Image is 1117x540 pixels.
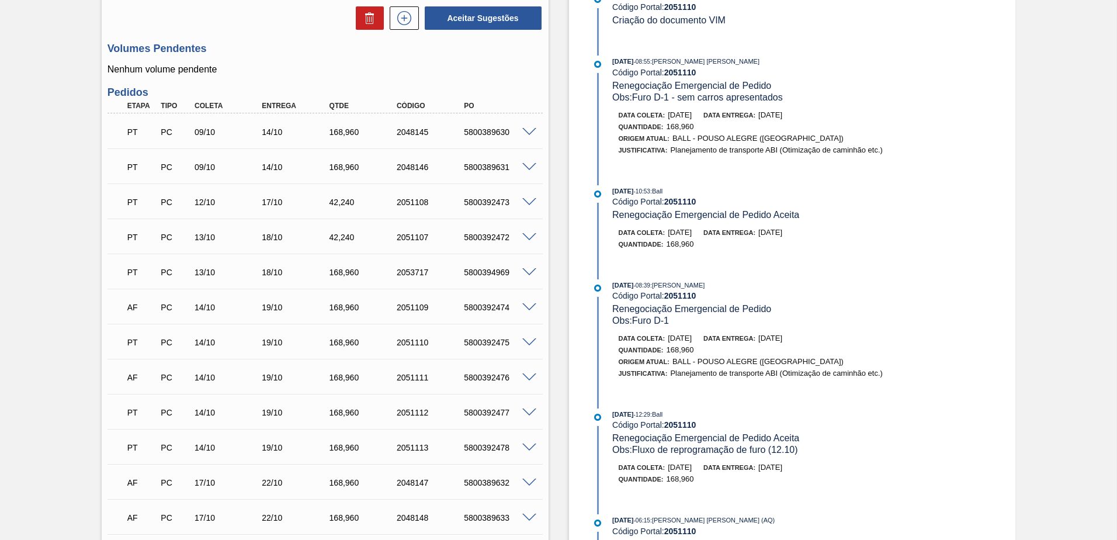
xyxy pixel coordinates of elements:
[127,162,157,172] p: PT
[259,303,334,312] div: 19/10/2025
[124,365,159,390] div: Aguardando Faturamento
[619,370,668,377] span: Justificativa:
[461,303,536,312] div: 5800392474
[612,282,633,289] span: [DATE]
[619,229,665,236] span: Data coleta:
[612,445,798,455] span: Obs: Fluxo de reprogramação de furo (12.10)
[327,162,402,172] div: 168,960
[670,369,882,378] span: Planejamento de transporte ABI (Otimização de caminhão etc.)
[619,123,664,130] span: Quantidade :
[612,197,890,206] div: Código Portal:
[668,334,692,342] span: [DATE]
[667,345,694,354] span: 168,960
[259,102,334,110] div: Entrega
[664,420,696,430] strong: 2051110
[158,127,193,137] div: Pedido de Compra
[394,338,469,347] div: 2051110
[667,122,694,131] span: 168,960
[158,478,193,487] div: Pedido de Compra
[327,102,402,110] div: Qtde
[259,408,334,417] div: 19/10/2025
[327,268,402,277] div: 168,960
[619,347,664,354] span: Quantidade :
[107,64,543,75] p: Nenhum volume pendente
[612,420,890,430] div: Código Portal:
[612,316,669,326] span: Obs: Furo D-1
[612,304,771,314] span: Renegociação Emergencial de Pedido
[192,198,267,207] div: 12/10/2025
[612,188,633,195] span: [DATE]
[703,335,755,342] span: Data entrega:
[127,408,157,417] p: PT
[327,513,402,522] div: 168,960
[259,233,334,242] div: 18/10/2025
[594,520,601,527] img: atual
[259,373,334,382] div: 19/10/2025
[619,335,665,342] span: Data coleta:
[461,162,536,172] div: 5800389631
[127,303,157,312] p: AF
[124,435,159,461] div: Pedido em Trânsito
[461,338,536,347] div: 5800392475
[612,2,890,12] div: Código Portal:
[259,198,334,207] div: 17/10/2025
[634,411,650,418] span: - 12:29
[650,188,662,195] span: : Ball
[594,191,601,198] img: atual
[158,338,193,347] div: Pedido de Compra
[127,478,157,487] p: AF
[158,268,193,277] div: Pedido de Compra
[158,408,193,417] div: Pedido de Compra
[619,464,665,471] span: Data coleta:
[259,478,334,487] div: 22/10/2025
[384,6,419,30] div: Nova sugestão
[612,15,726,25] span: Criação do documento VIM
[127,268,157,277] p: PT
[124,189,159,215] div: Pedido em Trânsito
[124,102,159,110] div: Etapa
[667,240,694,248] span: 168,960
[259,127,334,137] div: 14/10/2025
[612,81,771,91] span: Renegociação Emergencial de Pedido
[667,475,694,483] span: 168,960
[327,408,402,417] div: 168,960
[259,443,334,452] div: 19/10/2025
[394,513,469,522] div: 2048148
[650,282,705,289] span: : [PERSON_NAME]
[634,188,650,195] span: - 10:53
[259,162,334,172] div: 14/10/2025
[612,411,633,418] span: [DATE]
[461,443,536,452] div: 5800392478
[703,464,755,471] span: Data entrega:
[612,68,890,77] div: Código Portal:
[664,68,696,77] strong: 2051110
[461,198,536,207] div: 5800392473
[259,513,334,522] div: 22/10/2025
[634,282,650,289] span: - 08:39
[107,86,543,99] h3: Pedidos
[612,210,799,220] span: Renegociação Emergencial de Pedido Aceita
[124,470,159,496] div: Aguardando Faturamento
[670,146,882,154] span: Planejamento de transporte ABI (Otimização de caminhão etc.)
[612,291,890,300] div: Código Portal:
[124,259,159,285] div: Pedido em Trânsito
[668,463,692,472] span: [DATE]
[394,408,469,417] div: 2051112
[259,338,334,347] div: 19/10/2025
[192,373,267,382] div: 14/10/2025
[619,147,668,154] span: Justificativa:
[192,127,267,137] div: 09/10/2025
[158,303,193,312] div: Pedido de Compra
[127,513,157,522] p: AF
[394,373,469,382] div: 2051111
[124,295,159,320] div: Aguardando Faturamento
[461,408,536,417] div: 5800392477
[327,443,402,452] div: 168,960
[668,110,692,119] span: [DATE]
[634,517,650,524] span: - 06:15
[127,127,157,137] p: PT
[127,443,157,452] p: PT
[124,505,159,531] div: Aguardando Faturamento
[461,127,536,137] div: 5800389630
[394,478,469,487] div: 2048147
